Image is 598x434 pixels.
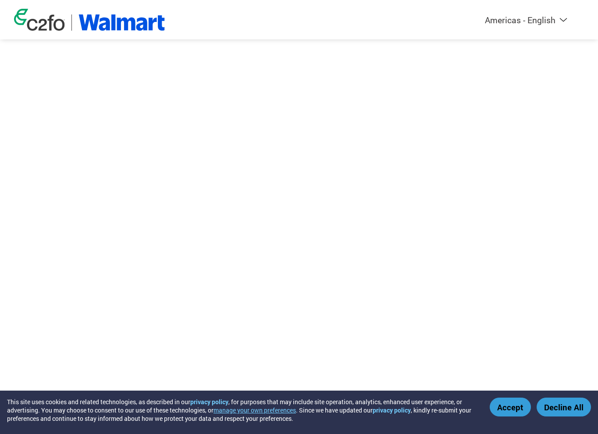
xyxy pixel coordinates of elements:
[373,406,411,414] a: privacy policy
[490,398,531,416] button: Accept
[190,398,228,406] a: privacy policy
[7,398,477,423] div: This site uses cookies and related technologies, as described in our , for purposes that may incl...
[214,406,296,414] button: manage your own preferences
[537,398,591,416] button: Decline All
[78,14,165,31] img: Walmart
[14,9,65,31] img: c2fo logo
